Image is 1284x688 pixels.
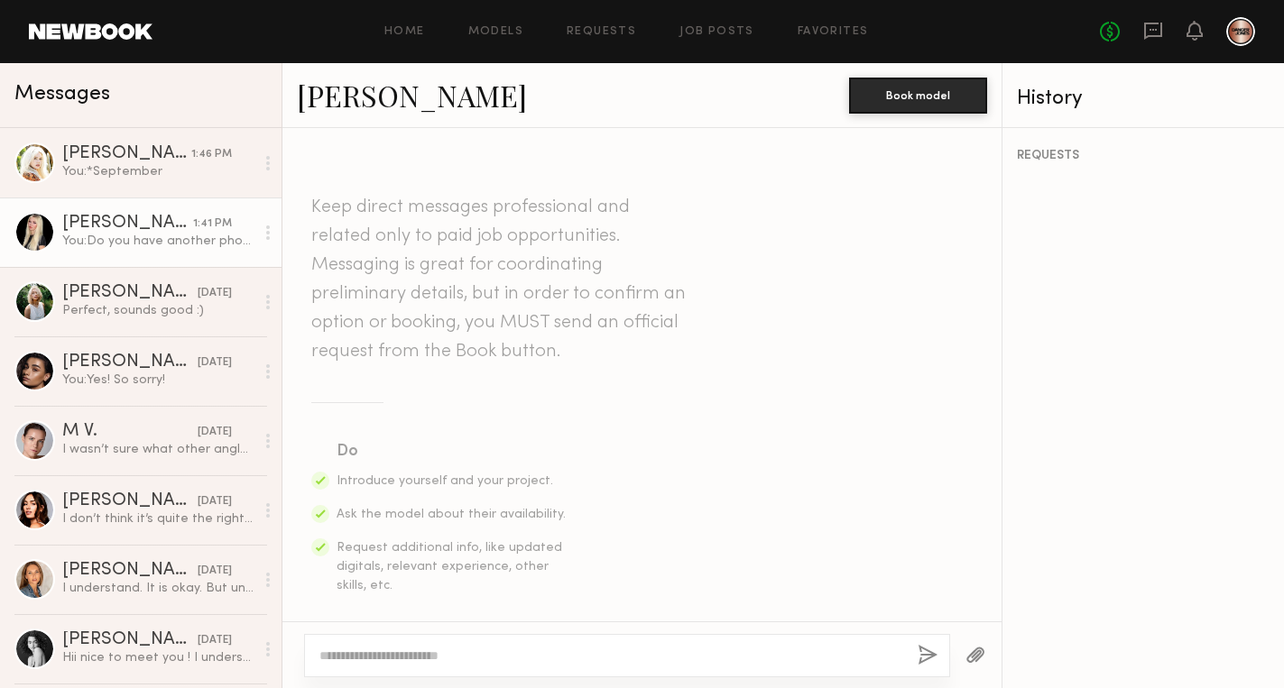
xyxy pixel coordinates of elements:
[337,475,553,487] span: Introduce yourself and your project.
[62,423,198,441] div: M V.
[798,26,869,38] a: Favorites
[198,563,232,580] div: [DATE]
[62,562,198,580] div: [PERSON_NAME]
[62,580,254,597] div: I understand. It is okay. But unfortunately I don’t remember. I did it 1,5 ago in [GEOGRAPHIC_DATA].
[62,631,198,649] div: [PERSON_NAME]
[567,26,636,38] a: Requests
[62,284,198,302] div: [PERSON_NAME]
[311,193,690,366] header: Keep direct messages professional and related only to paid job opportunities. Messaging is great ...
[14,84,110,105] span: Messages
[62,163,254,180] div: You: *September
[191,146,232,163] div: 1:46 PM
[468,26,523,38] a: Models
[198,632,232,649] div: [DATE]
[62,649,254,666] div: Hii nice to meet you ! I understand, however, I only accept payment as it’s important for me to s...
[384,26,425,38] a: Home
[297,76,527,115] a: [PERSON_NAME]
[198,285,232,302] div: [DATE]
[62,492,198,510] div: [PERSON_NAME]
[62,215,193,233] div: [PERSON_NAME]
[849,78,987,114] button: Book model
[62,510,254,527] div: I don’t think it’s quite the right project for me upon seeing the inspo, best of luck with castin...
[62,372,254,389] div: You: Yes! So sorry!
[198,424,232,441] div: [DATE]
[198,354,232,372] div: [DATE]
[62,302,254,319] div: Perfect, sounds good :)
[1017,88,1270,109] div: History
[337,509,566,520] span: Ask the model about their availability.
[62,353,198,372] div: [PERSON_NAME]
[679,26,754,38] a: Job Posts
[337,542,562,592] span: Request additional info, like updated digitals, relevant experience, other skills, etc.
[849,87,987,102] a: Book model
[337,439,568,464] div: Do
[62,441,254,458] div: I wasn’t sure what other angles you wanted, as the lowlights and length can be seen in my pics. I...
[1017,150,1270,162] div: REQUESTS
[62,233,254,250] div: You: Do you have another photo in natural light?
[193,216,232,233] div: 1:41 PM
[62,145,191,163] div: [PERSON_NAME]
[198,493,232,510] div: [DATE]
